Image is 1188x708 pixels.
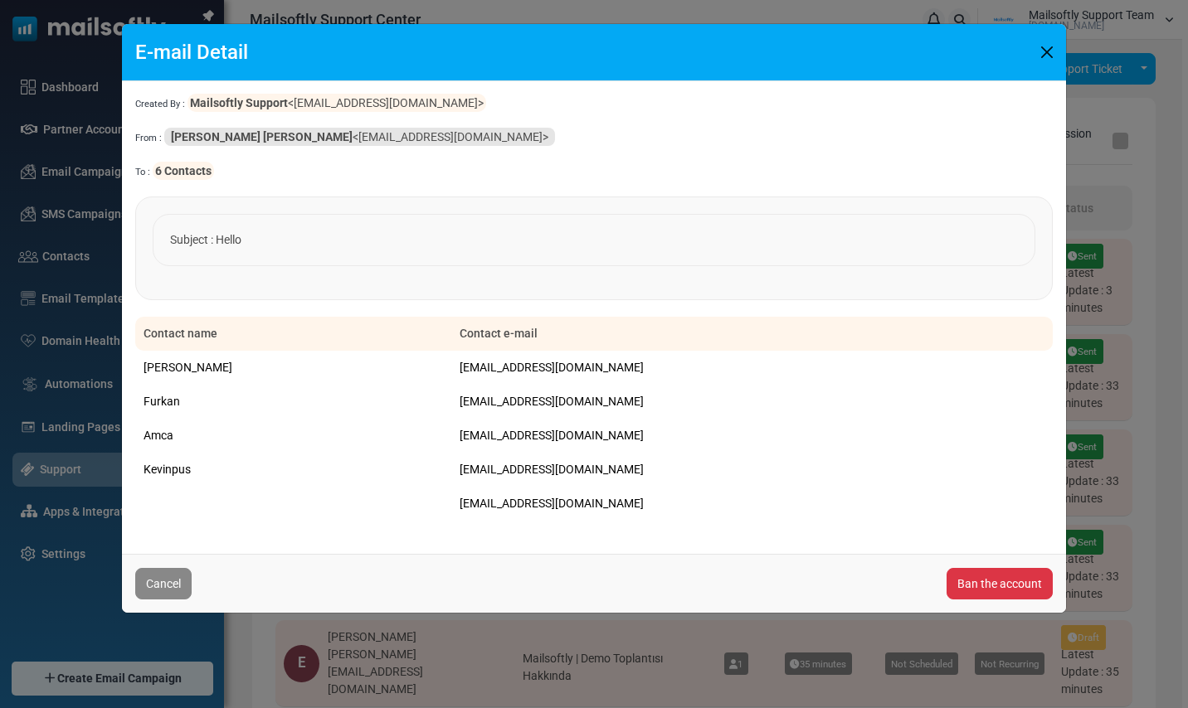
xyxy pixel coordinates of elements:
b: 6 Contacts [155,164,212,177]
td: Furkan [135,385,451,419]
span: From : [135,133,162,143]
b: Mailsoftly Support [190,96,288,109]
td: Kevinpus [135,453,451,487]
td: [EMAIL_ADDRESS][DOMAIN_NAME] [451,419,1053,453]
td: [EMAIL_ADDRESS][DOMAIN_NAME] [451,487,1053,521]
button: Cancel [135,568,192,599]
div: Subject : Hello [153,214,1035,266]
a: Ban the account [947,568,1053,599]
th: Contact e-mail [451,317,1053,351]
b: [PERSON_NAME] [PERSON_NAME] [171,130,353,143]
td: [EMAIL_ADDRESS][DOMAIN_NAME] [451,521,1053,555]
span: Created By : [135,99,185,109]
td: [EMAIL_ADDRESS][DOMAIN_NAME] [451,385,1053,419]
span: <[EMAIL_ADDRESS][DOMAIN_NAME]> [164,128,555,146]
td: Amca [135,419,451,453]
h4: E-mail Detail [135,37,248,67]
td: [EMAIL_ADDRESS][DOMAIN_NAME] [451,351,1053,385]
span: To : [135,167,150,177]
button: Close [1035,40,1059,65]
td: [PERSON_NAME] [135,351,451,385]
span: <[EMAIL_ADDRESS][DOMAIN_NAME]> [187,94,486,112]
td: [EMAIL_ADDRESS][DOMAIN_NAME] [451,453,1053,487]
td: Mert [135,521,451,555]
th: Contact name [135,317,451,351]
